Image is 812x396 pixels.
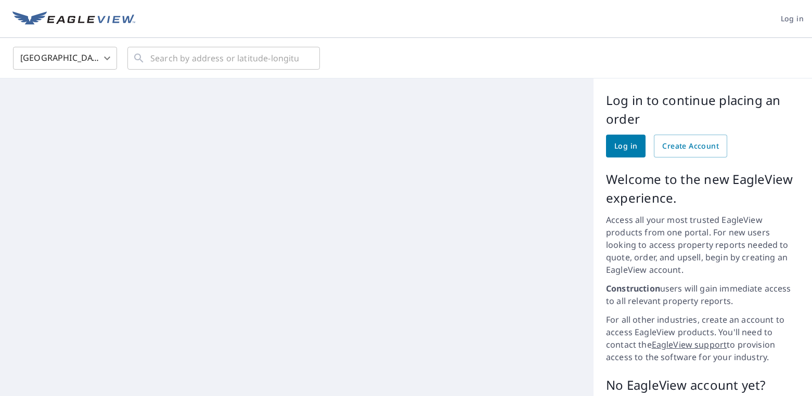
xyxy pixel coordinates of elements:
img: EV Logo [12,11,135,27]
p: For all other industries, create an account to access EagleView products. You'll need to contact ... [606,313,800,363]
strong: Construction [606,283,660,294]
p: Access all your most trusted EagleView products from one portal. For new users looking to access ... [606,214,800,276]
p: Welcome to the new EagleView experience. [606,170,800,207]
p: No EagleView account yet? [606,376,800,394]
span: Log in [781,12,804,25]
span: Create Account [662,140,719,153]
span: Log in [614,140,637,153]
p: users will gain immediate access to all relevant property reports. [606,282,800,307]
p: Log in to continue placing an order [606,91,800,128]
a: EagleView support [652,339,727,350]
input: Search by address or latitude-longitude [150,44,299,73]
a: Log in [606,135,646,157]
a: Create Account [654,135,727,157]
div: [GEOGRAPHIC_DATA] [13,44,117,73]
